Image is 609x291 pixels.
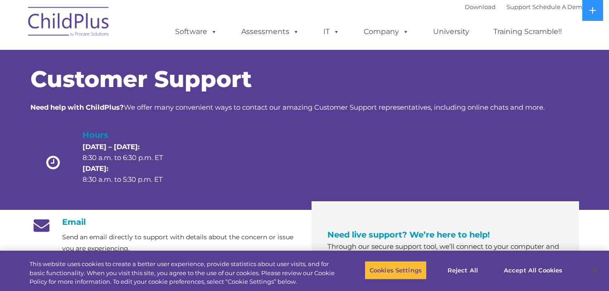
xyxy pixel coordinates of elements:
[83,129,179,141] h4: Hours
[24,0,114,46] img: ChildPlus by Procare Solutions
[83,142,140,151] strong: [DATE] – [DATE]:
[434,261,491,280] button: Reject All
[314,23,349,41] a: IT
[62,232,298,254] p: Send an email directly to support with details about the concern or issue you are experiencing.
[83,141,179,185] p: 8:30 a.m. to 6:30 p.m. ET 8:30 a.m. to 5:30 p.m. ET
[166,23,226,41] a: Software
[30,65,252,93] span: Customer Support
[484,23,571,41] a: Training Scramble!!
[585,260,604,280] button: Close
[30,217,298,227] h4: Email
[29,260,335,286] div: This website uses cookies to create a better user experience, provide statistics about user visit...
[30,103,545,112] span: We offer many convenient ways to contact our amazing Customer Support representatives, including ...
[499,261,567,280] button: Accept All Cookies
[232,23,308,41] a: Assessments
[507,3,531,10] a: Support
[465,3,586,10] font: |
[465,3,496,10] a: Download
[532,3,586,10] a: Schedule A Demo
[30,103,124,112] strong: Need help with ChildPlus?
[83,164,108,173] strong: [DATE]:
[355,23,418,41] a: Company
[365,261,427,280] button: Cookies Settings
[424,23,478,41] a: University
[327,230,490,240] span: Need live support? We’re here to help!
